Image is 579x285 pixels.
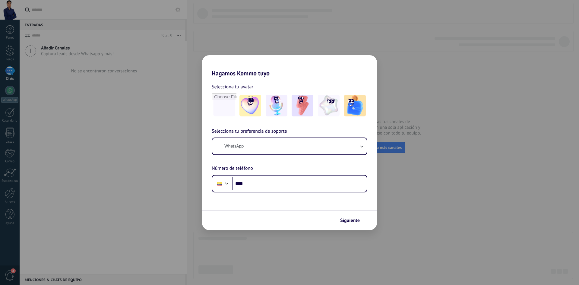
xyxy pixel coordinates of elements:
h2: Hagamos Kommo tuyo [202,55,377,77]
img: -5.jpeg [344,95,366,116]
img: -1.jpeg [239,95,261,116]
button: WhatsApp [212,138,367,154]
img: -2.jpeg [266,95,287,116]
button: Siguiente [337,215,368,226]
span: Selecciona tu avatar [212,83,253,91]
span: Siguiente [340,218,360,223]
img: -3.jpeg [292,95,313,116]
div: Ecuador: + 593 [214,177,226,190]
img: -4.jpeg [318,95,340,116]
span: Selecciona tu preferencia de soporte [212,128,287,135]
span: WhatsApp [224,143,244,149]
span: Número de teléfono [212,165,253,173]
